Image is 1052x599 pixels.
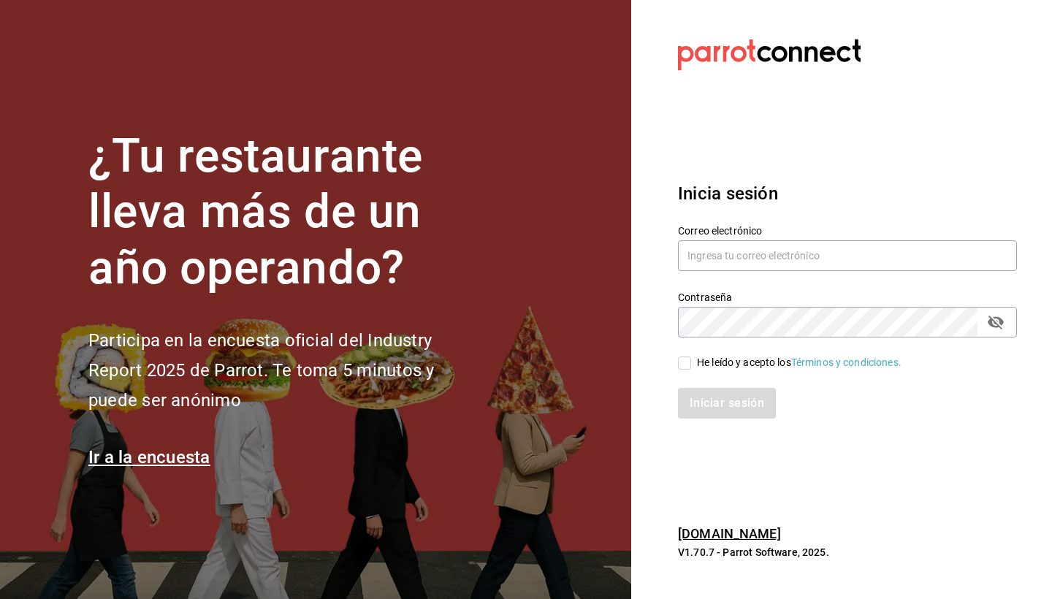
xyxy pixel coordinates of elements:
h2: Participa en la encuesta oficial del Industry Report 2025 de Parrot. Te toma 5 minutos y puede se... [88,326,483,415]
label: Contraseña [678,291,1017,302]
a: Ir a la encuesta [88,447,210,468]
h3: Inicia sesión [678,180,1017,207]
div: He leído y acepto los [697,355,902,370]
a: Términos y condiciones. [791,356,902,368]
button: passwordField [983,310,1008,335]
p: V1.70.7 - Parrot Software, 2025. [678,545,1017,560]
a: [DOMAIN_NAME] [678,526,781,541]
label: Correo electrónico [678,225,1017,235]
h1: ¿Tu restaurante lleva más de un año operando? [88,129,483,297]
input: Ingresa tu correo electrónico [678,240,1017,271]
